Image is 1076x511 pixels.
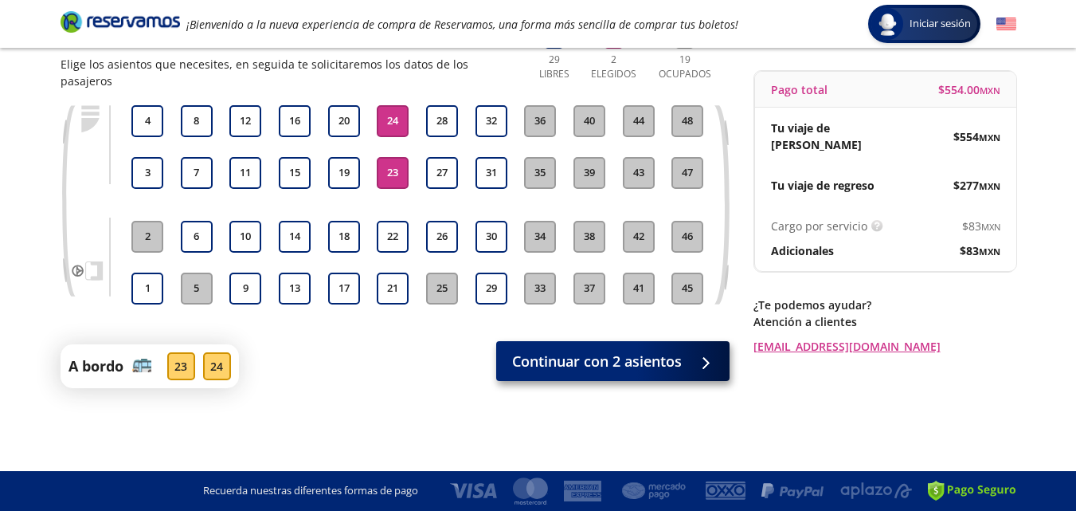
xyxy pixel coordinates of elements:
button: 35 [524,157,556,189]
span: Continuar con 2 asientos [512,351,682,372]
button: 24 [377,105,409,137]
button: 32 [475,105,507,137]
span: Iniciar sesión [903,16,977,32]
small: MXN [980,85,1000,96]
button: Continuar con 2 asientos [496,341,730,381]
button: 47 [671,157,703,189]
button: 25 [426,273,458,305]
a: Brand Logo [61,10,180,38]
button: 30 [475,221,507,253]
button: 34 [524,221,556,253]
button: 16 [279,105,311,137]
button: 46 [671,221,703,253]
p: A bordo [68,356,123,377]
span: $ 554 [953,128,1000,145]
p: ¿Te podemos ayudar? [753,297,1016,313]
p: Cargo por servicio [771,218,867,234]
button: 13 [279,273,311,305]
button: English [996,14,1016,34]
div: 23 [167,352,195,380]
small: MXN [981,221,1000,233]
button: 18 [328,221,360,253]
a: [EMAIL_ADDRESS][DOMAIN_NAME] [753,338,1016,355]
button: 31 [475,157,507,189]
button: 3 [131,157,163,189]
button: 4 [131,105,163,137]
button: 7 [181,157,213,189]
button: 22 [377,221,409,253]
p: Adicionales [771,242,834,259]
button: 15 [279,157,311,189]
div: 24 [203,352,231,380]
p: Tu viaje de [PERSON_NAME] [771,120,886,153]
button: 11 [229,157,261,189]
button: 37 [573,273,605,305]
button: 19 [328,157,360,189]
button: 33 [524,273,556,305]
button: 9 [229,273,261,305]
button: 45 [671,273,703,305]
button: 21 [377,273,409,305]
p: Elige los asientos que necesites, en seguida te solicitaremos los datos de los pasajeros [61,56,517,89]
button: 8 [181,105,213,137]
button: 40 [573,105,605,137]
p: Recuerda nuestras diferentes formas de pago [203,483,418,499]
button: 26 [426,221,458,253]
small: MXN [979,246,1000,257]
button: 39 [573,157,605,189]
span: $ 277 [953,177,1000,194]
p: Tu viaje de regreso [771,177,874,194]
button: 29 [475,273,507,305]
span: $ 83 [960,242,1000,259]
p: Atención a clientes [753,313,1016,330]
i: Brand Logo [61,10,180,33]
button: 1 [131,273,163,305]
p: 29 Libres [533,53,576,81]
button: 42 [623,221,655,253]
small: MXN [979,132,1000,143]
button: 41 [623,273,655,305]
button: 2 [131,221,163,253]
button: 23 [377,157,409,189]
button: 17 [328,273,360,305]
button: 44 [623,105,655,137]
button: 36 [524,105,556,137]
span: $ 83 [962,218,1000,234]
button: 20 [328,105,360,137]
button: 38 [573,221,605,253]
button: 14 [279,221,311,253]
button: 48 [671,105,703,137]
p: 19 Ocupados [652,53,718,81]
button: 6 [181,221,213,253]
p: Pago total [771,81,828,98]
small: MXN [979,180,1000,192]
span: $ 554.00 [938,81,1000,98]
p: 2 Elegidos [588,53,640,81]
button: 28 [426,105,458,137]
button: 10 [229,221,261,253]
button: 5 [181,273,213,305]
em: ¡Bienvenido a la nueva experiencia de compra de Reservamos, una forma más sencilla de comprar tus... [186,17,738,32]
button: 27 [426,157,458,189]
button: 43 [623,157,655,189]
button: 12 [229,105,261,137]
